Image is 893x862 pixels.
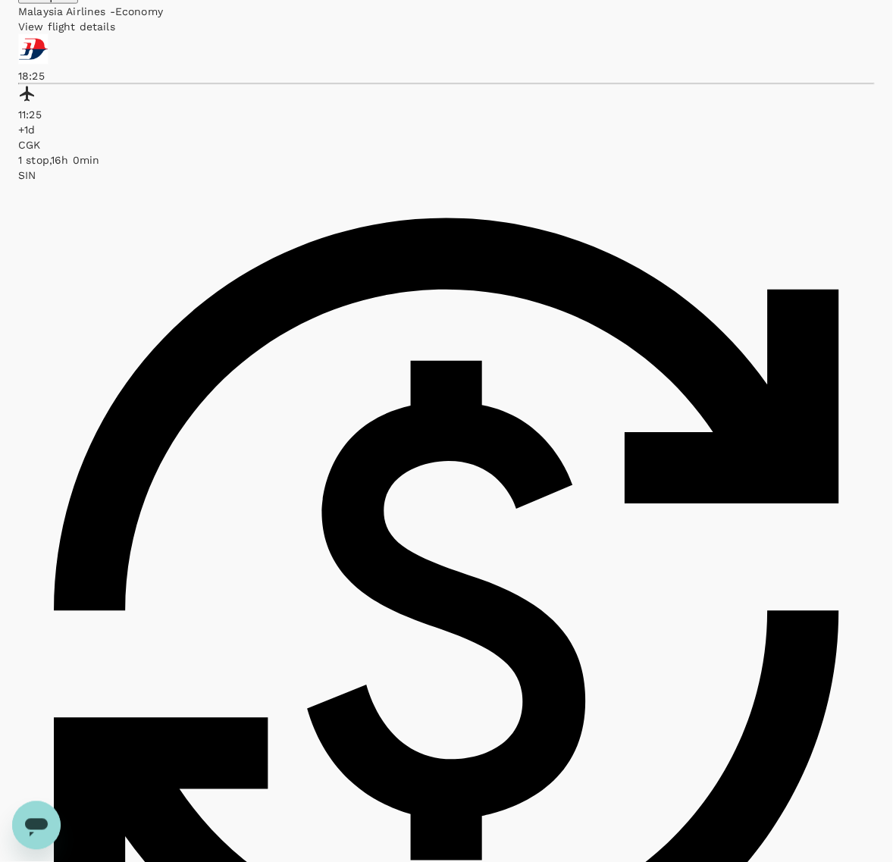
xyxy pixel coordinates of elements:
p: CGK [18,137,875,152]
iframe: Button to launch messaging window [12,801,61,850]
span: +1d [18,124,35,136]
span: Economy [115,5,163,17]
p: View flight details [18,19,875,34]
p: 18:25 [18,68,875,83]
span: - [110,5,115,17]
p: SIN [18,168,875,183]
span: Malaysia Airlines [18,5,110,17]
div: 1 stop , 16h 0min [18,152,875,168]
p: 11:25 [18,107,875,122]
img: MH [18,34,49,64]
